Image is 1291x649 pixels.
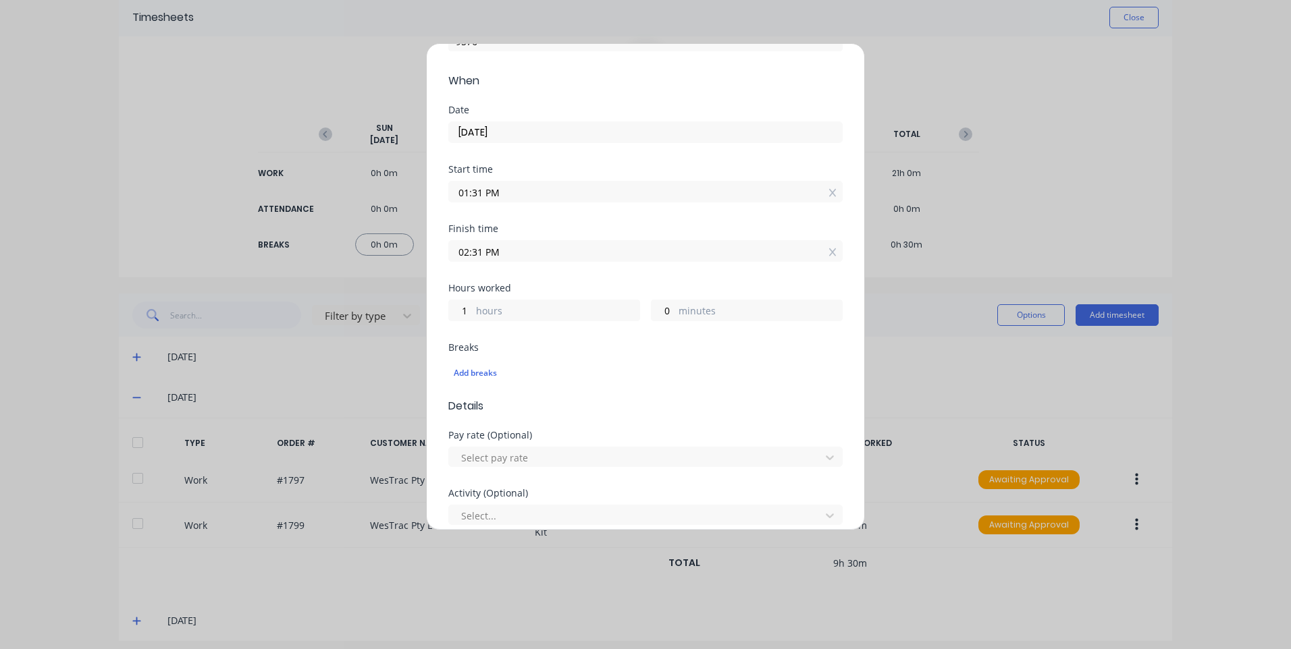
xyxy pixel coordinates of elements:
span: When [448,73,843,89]
input: 0 [652,300,675,320]
label: hours [476,304,639,320]
div: Add breaks [454,364,837,382]
div: Date [448,105,843,115]
div: Activity (Optional) [448,488,843,498]
input: 0 [449,300,473,320]
label: minutes [679,304,842,320]
div: Start time [448,165,843,174]
div: Pay rate (Optional) [448,430,843,440]
div: Finish time [448,224,843,233]
span: Details [448,398,843,414]
div: Hours worked [448,283,843,293]
div: Breaks [448,343,843,352]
